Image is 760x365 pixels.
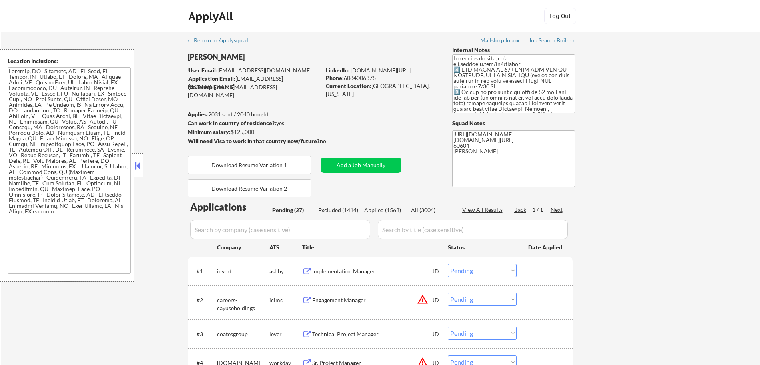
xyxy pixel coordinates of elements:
div: $125,000 [188,128,321,136]
div: coatesgroup [217,330,269,338]
input: Search by title (case sensitive) [378,220,568,239]
div: 1 / 1 [532,206,551,214]
div: JD [432,293,440,307]
div: invert [217,267,269,275]
strong: Will need Visa to work in that country now/future?: [188,138,321,144]
div: 6084006378 [326,74,439,82]
div: Date Applied [528,243,563,251]
button: Add a Job Manually [321,158,401,173]
button: Download Resume Variation 2 [188,179,311,197]
div: JD [432,264,440,278]
button: Log Out [544,8,576,24]
strong: User Email: [188,67,217,74]
div: Squad Notes [452,119,575,127]
div: ← Return to /applysquad [187,38,256,43]
div: Implementation Manager [312,267,433,275]
div: View All Results [462,206,505,214]
div: #3 [197,330,211,338]
div: Technical Project Manager [312,330,433,338]
button: Download Resume Variation 1 [188,156,311,174]
div: [EMAIL_ADDRESS][DOMAIN_NAME] [188,66,321,74]
strong: Can work in country of residence?: [188,120,276,126]
div: lever [269,330,302,338]
div: Applied (1563) [364,206,404,214]
div: #2 [197,296,211,304]
div: [GEOGRAPHIC_DATA], [US_STATE] [326,82,439,98]
div: Title [302,243,440,251]
div: Engagement Manager [312,296,433,304]
div: [EMAIL_ADDRESS][DOMAIN_NAME] [188,75,321,90]
strong: Minimum salary: [188,128,231,135]
div: [PERSON_NAME] [188,52,352,62]
div: icims [269,296,302,304]
a: Mailslurp Inbox [480,37,520,45]
div: Mailslurp Inbox [480,38,520,43]
div: Applications [190,202,269,212]
button: warning_amber [417,294,428,305]
div: Status [448,240,517,254]
div: Location Inclusions: [8,57,131,65]
div: [EMAIL_ADDRESS][DOMAIN_NAME] [188,83,321,99]
div: Excluded (1414) [318,206,358,214]
input: Search by company (case sensitive) [190,220,370,239]
div: Pending (27) [272,206,312,214]
a: Job Search Builder [529,37,575,45]
strong: Application Email: [188,75,235,82]
div: Internal Notes [452,46,575,54]
div: Back [514,206,527,214]
strong: Phone: [326,74,344,81]
strong: Current Location: [326,82,371,89]
div: ApplyAll [188,10,235,23]
a: [DOMAIN_NAME][URL] [351,67,411,74]
div: careers-cayuseholdings [217,296,269,312]
div: All (3004) [411,206,451,214]
div: ATS [269,243,302,251]
a: ← Return to /applysquad [187,37,256,45]
div: JD [432,327,440,341]
div: ashby [269,267,302,275]
strong: Mailslurp Email: [188,84,229,90]
div: yes [188,119,318,127]
div: Company [217,243,269,251]
div: 2031 sent / 2040 bought [188,110,321,118]
strong: LinkedIn: [326,67,349,74]
div: Job Search Builder [529,38,575,43]
strong: Applies: [188,111,208,118]
div: #1 [197,267,211,275]
div: Next [551,206,563,214]
div: no [320,137,343,145]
